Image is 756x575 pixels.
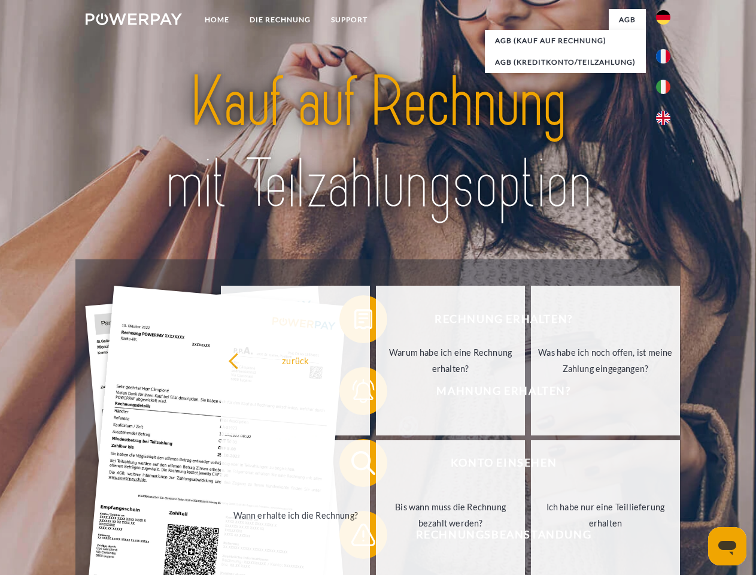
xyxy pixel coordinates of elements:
[656,10,670,25] img: de
[228,352,363,368] div: zurück
[383,344,518,377] div: Warum habe ich eine Rechnung erhalten?
[531,286,680,435] a: Was habe ich noch offen, ist meine Zahlung eingegangen?
[485,30,646,52] a: AGB (Kauf auf Rechnung)
[538,344,673,377] div: Was habe ich noch offen, ist meine Zahlung eingegangen?
[86,13,182,25] img: logo-powerpay-white.svg
[656,80,670,94] img: it
[656,111,670,125] img: en
[538,499,673,531] div: Ich habe nur eine Teillieferung erhalten
[239,9,321,31] a: DIE RECHNUNG
[609,9,646,31] a: agb
[708,527,746,565] iframe: Schaltfläche zum Öffnen des Messaging-Fensters
[383,499,518,531] div: Bis wann muss die Rechnung bezahlt werden?
[114,57,642,229] img: title-powerpay_de.svg
[228,507,363,523] div: Wann erhalte ich die Rechnung?
[656,49,670,63] img: fr
[195,9,239,31] a: Home
[485,52,646,73] a: AGB (Kreditkonto/Teilzahlung)
[321,9,378,31] a: SUPPORT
